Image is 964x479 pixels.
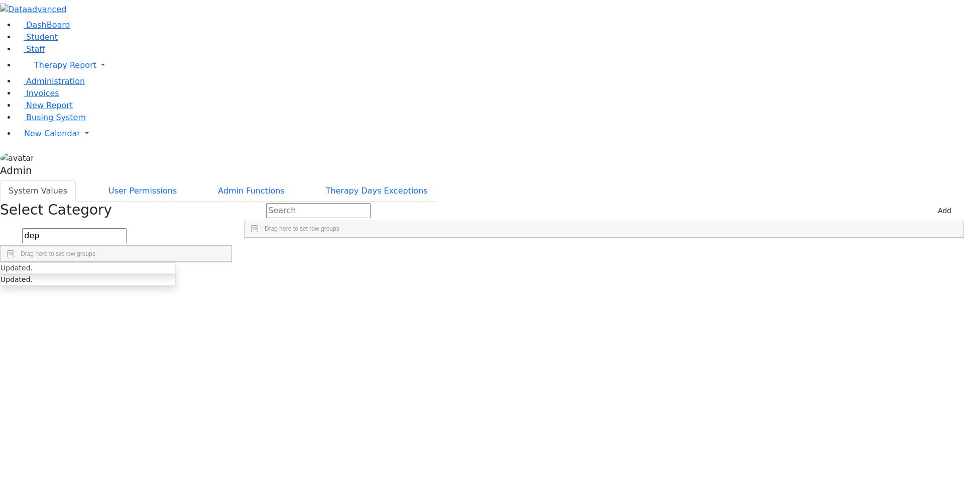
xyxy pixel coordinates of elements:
[16,88,59,98] a: Invoices
[16,113,86,122] a: Busing System
[26,76,85,86] span: Administration
[1,263,175,273] div: Updated.
[16,124,964,144] a: New Calendar
[26,101,73,110] span: New Report
[100,180,185,202] button: User Permissions
[26,20,70,30] span: DashBoard
[22,228,127,243] input: Search
[26,88,59,98] span: Invoices
[26,44,45,54] span: Staff
[16,20,70,30] a: DashBoard
[1,274,175,285] div: Updated.
[265,225,339,232] span: Drag here to set row groups
[16,101,73,110] a: New Report
[16,44,45,54] a: Staff
[933,203,956,219] button: Add
[24,129,80,138] span: New Calendar
[209,180,293,202] button: Admin Functions
[266,203,371,218] input: Search
[34,60,96,70] span: Therapy Report
[16,32,58,42] a: Student
[26,32,58,42] span: Student
[317,180,436,202] button: Therapy Days Exceptions
[26,113,86,122] span: Busing System
[16,76,85,86] a: Administration
[16,55,964,75] a: Therapy Report
[21,250,95,257] span: Drag here to set row groups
